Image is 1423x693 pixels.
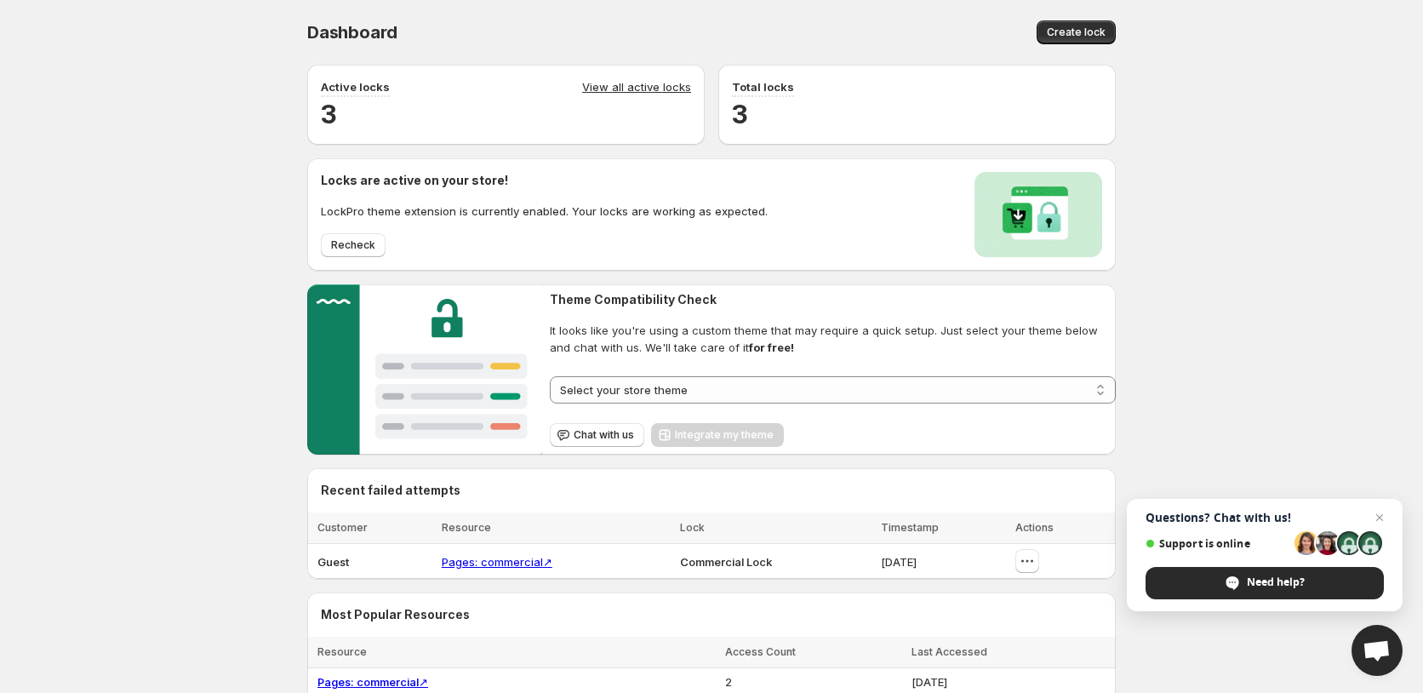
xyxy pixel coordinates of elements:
span: Create lock [1047,26,1106,39]
span: Chat with us [574,428,634,442]
span: Access Count [725,645,796,658]
span: It looks like you're using a custom theme that may require a quick setup. Just select your theme ... [550,322,1116,356]
span: Close chat [1369,507,1390,528]
span: Guest [317,555,349,569]
button: Chat with us [550,423,644,447]
strong: for free! [749,341,794,354]
div: Open chat [1352,625,1403,676]
span: [DATE] [912,675,947,689]
span: Lock [680,521,705,534]
span: Recheck [331,238,375,252]
span: Resource [442,521,491,534]
button: Create lock [1037,20,1116,44]
span: Timestamp [881,521,939,534]
img: Customer support [307,284,543,455]
h2: Recent failed attempts [321,482,460,499]
span: Support is online [1146,537,1289,550]
span: Questions? Chat with us! [1146,511,1384,524]
p: Active locks [321,78,390,95]
a: View all active locks [582,78,691,97]
button: Recheck [321,233,386,257]
h2: Locks are active on your store! [321,172,768,189]
span: Commercial Lock [680,555,772,569]
span: [DATE] [881,555,917,569]
h2: 3 [321,97,691,131]
span: Dashboard [307,22,397,43]
span: Last Accessed [912,645,987,658]
img: Locks activated [974,172,1102,257]
p: LockPro theme extension is currently enabled. Your locks are working as expected. [321,203,768,220]
h2: 3 [732,97,1102,131]
div: Need help? [1146,567,1384,599]
a: Pages: commercial↗ [442,555,552,569]
span: Actions [1015,521,1054,534]
span: Resource [317,645,367,658]
p: Total locks [732,78,794,95]
span: Need help? [1247,575,1305,590]
span: Customer [317,521,368,534]
h2: Theme Compatibility Check [550,291,1116,308]
h2: Most Popular Resources [321,606,1102,623]
a: Pages: commercial↗ [317,675,428,689]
